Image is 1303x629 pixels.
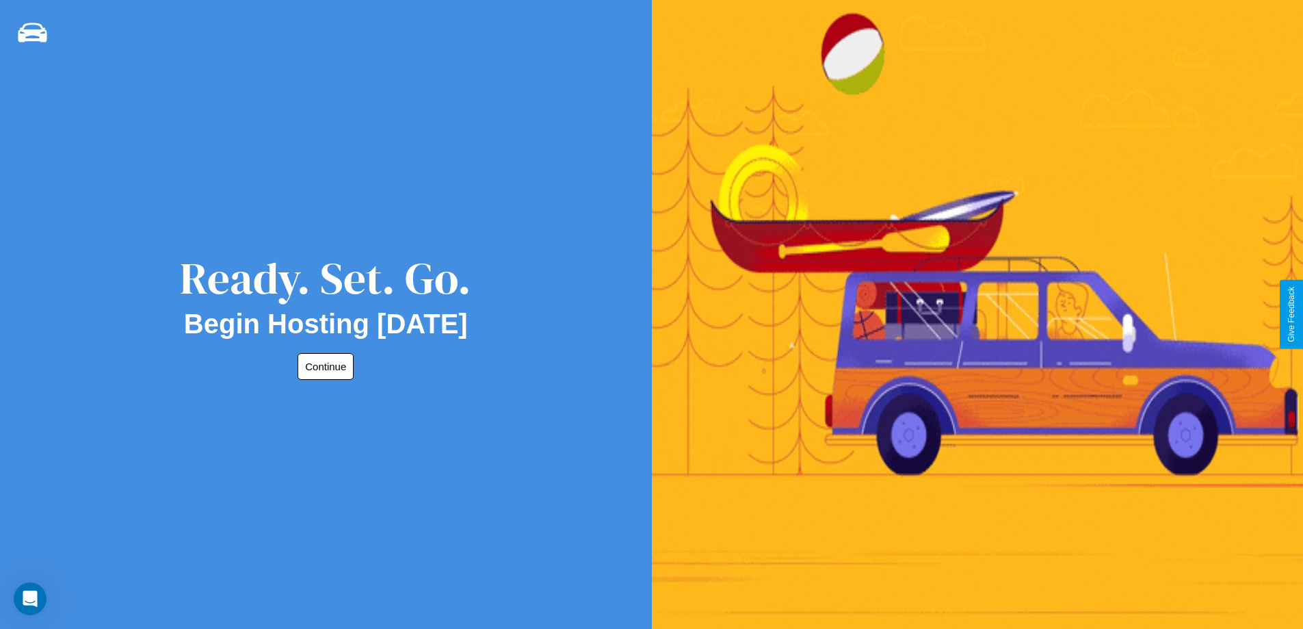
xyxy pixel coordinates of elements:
button: Continue [298,353,354,380]
div: Give Feedback [1287,287,1296,342]
div: Ready. Set. Go. [180,248,471,309]
h2: Begin Hosting [DATE] [184,309,468,339]
iframe: Intercom live chat [14,582,47,615]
